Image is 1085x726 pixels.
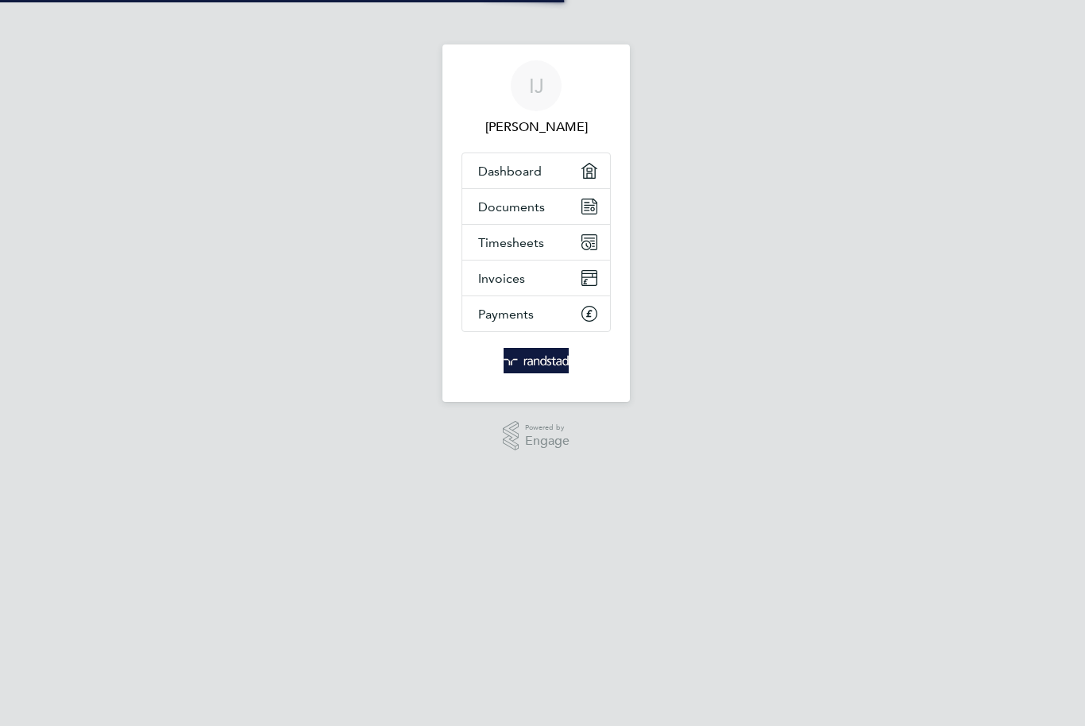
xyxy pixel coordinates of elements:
[504,348,570,373] img: randstad-logo-retina.png
[478,199,545,214] span: Documents
[478,307,534,322] span: Payments
[442,44,630,402] nav: Main navigation
[478,164,542,179] span: Dashboard
[503,421,570,451] a: Powered byEngage
[461,118,611,137] span: Iwona Jenner
[478,235,544,250] span: Timesheets
[462,296,610,331] a: Payments
[462,225,610,260] a: Timesheets
[462,153,610,188] a: Dashboard
[461,60,611,137] a: IJ[PERSON_NAME]
[462,261,610,295] a: Invoices
[478,271,525,286] span: Invoices
[525,421,570,434] span: Powered by
[529,75,544,96] span: IJ
[525,434,570,448] span: Engage
[461,348,611,373] a: Go to home page
[462,189,610,224] a: Documents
